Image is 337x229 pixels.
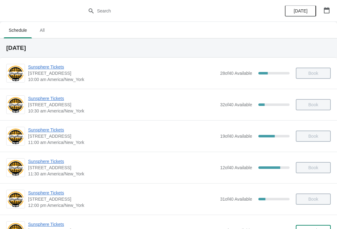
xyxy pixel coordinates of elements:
[97,5,253,17] input: Search
[34,25,50,36] span: All
[285,5,316,17] button: [DATE]
[7,191,25,208] img: Sunsphere Tickets | 810 Clinch Avenue, Knoxville, TN, USA | 12:00 pm America/New_York
[220,165,252,170] span: 12 of 40 Available
[220,71,252,76] span: 28 of 40 Available
[7,128,25,145] img: Sunsphere Tickets | 810 Clinch Avenue, Knoxville, TN, USA | 11:00 am America/New_York
[220,197,252,202] span: 31 of 40 Available
[28,190,217,196] span: Sunsphere Tickets
[28,70,217,76] span: [STREET_ADDRESS]
[7,96,25,113] img: Sunsphere Tickets | 810 Clinch Avenue, Knoxville, TN, USA | 10:30 am America/New_York
[28,108,217,114] span: 10:30 am America/New_York
[28,133,217,139] span: [STREET_ADDRESS]
[28,76,217,83] span: 10:00 am America/New_York
[28,165,217,171] span: [STREET_ADDRESS]
[4,25,32,36] span: Schedule
[6,45,331,51] h2: [DATE]
[294,8,307,13] span: [DATE]
[28,196,217,202] span: [STREET_ADDRESS]
[28,171,217,177] span: 11:30 am America/New_York
[28,221,217,227] span: Sunsphere Tickets
[28,202,217,208] span: 12:00 pm America/New_York
[28,64,217,70] span: Sunsphere Tickets
[28,158,217,165] span: Sunsphere Tickets
[7,159,25,176] img: Sunsphere Tickets | 810 Clinch Avenue, Knoxville, TN, USA | 11:30 am America/New_York
[28,127,217,133] span: Sunsphere Tickets
[7,65,25,82] img: Sunsphere Tickets | 810 Clinch Avenue, Knoxville, TN, USA | 10:00 am America/New_York
[28,102,217,108] span: [STREET_ADDRESS]
[220,134,252,139] span: 19 of 40 Available
[220,102,252,107] span: 32 of 40 Available
[28,139,217,146] span: 11:00 am America/New_York
[28,95,217,102] span: Sunsphere Tickets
